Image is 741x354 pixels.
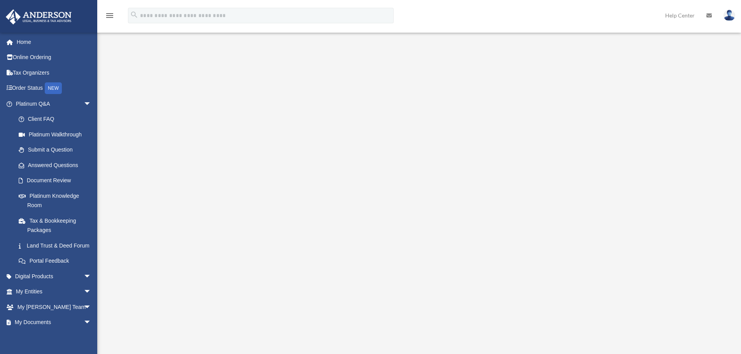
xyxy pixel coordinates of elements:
a: Submit a Question [11,142,103,158]
i: menu [105,11,114,20]
a: My Entitiesarrow_drop_down [5,284,103,300]
a: Document Review [11,173,103,188]
img: Anderson Advisors Platinum Portal [4,9,74,24]
a: Platinum Knowledge Room [11,188,103,213]
iframe: <span data-mce-type="bookmark" style="display: inline-block; width: 0px; overflow: hidden; line-h... [208,52,628,286]
img: User Pic [723,10,735,21]
a: Order StatusNEW [5,80,103,96]
a: Platinum Walkthrough [11,127,99,142]
a: My Documentsarrow_drop_down [5,315,103,330]
a: My [PERSON_NAME] Teamarrow_drop_down [5,299,103,315]
a: Home [5,34,103,50]
i: search [130,10,138,19]
span: arrow_drop_down [84,299,99,315]
span: arrow_drop_down [84,269,99,284]
a: Answered Questions [11,157,103,173]
div: NEW [45,82,62,94]
a: menu [105,14,114,20]
span: arrow_drop_down [84,284,99,300]
a: Land Trust & Deed Forum [11,238,103,253]
a: Tax & Bookkeeping Packages [11,213,103,238]
a: Digital Productsarrow_drop_down [5,269,103,284]
a: Platinum Q&Aarrow_drop_down [5,96,103,112]
a: Portal Feedback [11,253,103,269]
span: arrow_drop_down [84,315,99,331]
span: arrow_drop_down [84,96,99,112]
a: Tax Organizers [5,65,103,80]
a: Online Ordering [5,50,103,65]
a: Client FAQ [11,112,103,127]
